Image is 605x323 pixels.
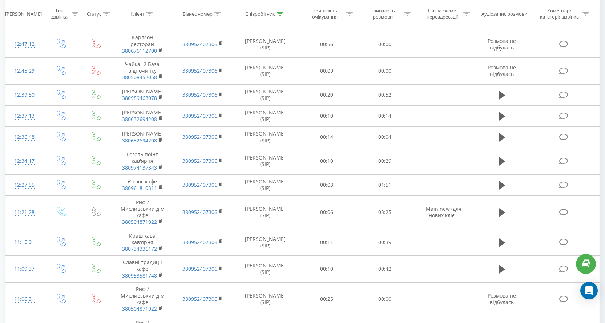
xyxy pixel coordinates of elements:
td: 00:29 [356,148,414,175]
div: 12:34:17 [13,154,36,168]
span: Розмова не відбулась [488,37,516,51]
td: [PERSON_NAME] (SIP) [233,195,298,229]
a: 380952407306 [182,133,217,140]
td: [PERSON_NAME] (SIP) [233,105,298,126]
a: 380989468078 [122,94,157,101]
td: 00:39 [356,229,414,256]
div: 12:45:29 [13,64,36,78]
td: Гоголь поінт кав'ярня [112,148,173,175]
td: [PERSON_NAME] (SIP) [233,31,298,58]
span: Розмова не відбулась [488,292,516,306]
td: 00:10 [298,256,356,283]
td: 00:42 [356,256,414,283]
a: 380504871922 [122,305,157,312]
div: 11:15:01 [13,235,36,249]
td: 01:51 [356,174,414,195]
div: 11:06:31 [13,292,36,306]
td: Риф / Мисливський дім кафе [112,282,173,316]
td: Славні традиції кафе [112,256,173,283]
td: [PERSON_NAME] [112,126,173,148]
div: 11:21:28 [13,205,36,219]
div: Тривалість очікування [306,8,344,20]
a: 380952407306 [182,209,217,215]
td: 00:08 [298,174,356,195]
div: Назва схеми переадресації [423,8,461,20]
div: Open Intercom Messenger [580,282,598,299]
a: 380504871922 [122,218,157,225]
td: [PERSON_NAME] (SIP) [233,148,298,175]
div: Співробітник [245,11,275,17]
td: [PERSON_NAME] (SIP) [233,84,298,105]
a: 380952407306 [182,67,217,74]
a: 380952407306 [182,239,217,246]
td: [PERSON_NAME] [112,84,173,105]
div: Тип дзвінка [49,8,69,20]
a: 380952407306 [182,41,217,48]
a: 380952407306 [182,112,217,119]
td: 03:25 [356,195,414,229]
td: 00:04 [356,126,414,148]
td: [PERSON_NAME] (SIP) [233,256,298,283]
a: 380952407306 [182,295,217,302]
td: [PERSON_NAME] (SIP) [233,174,298,195]
td: [PERSON_NAME] (SIP) [233,282,298,316]
div: 12:36:48 [13,130,36,144]
td: 00:00 [356,58,414,85]
td: 00:00 [356,282,414,316]
span: Розмова не відбулась [488,64,516,77]
div: Аудіозапис розмови [481,11,527,17]
td: 00:20 [298,84,356,105]
td: 00:52 [356,84,414,105]
div: 12:39:50 [13,88,36,102]
td: 00:11 [298,229,356,256]
td: 00:06 [298,195,356,229]
a: 380952407306 [182,265,217,272]
a: 380632694208 [122,116,157,122]
a: 380676112700 [122,47,157,54]
td: 00:25 [298,282,356,316]
a: 380632694208 [122,137,157,144]
div: 12:27:55 [13,178,36,192]
td: [PERSON_NAME] (SIP) [233,229,298,256]
div: Бізнес номер [183,11,213,17]
a: 380952407306 [182,181,217,188]
div: [PERSON_NAME] [5,11,42,17]
td: [PERSON_NAME] [112,105,173,126]
div: Коментар/категорія дзвінка [538,8,581,20]
a: 380961810311 [122,185,157,191]
div: 11:09:37 [13,262,36,276]
td: 00:00 [356,31,414,58]
td: 00:10 [298,148,356,175]
td: Чайка- 2 База відпочинку [112,58,173,85]
a: 380953581748 [122,272,157,279]
a: 380508452058 [122,74,157,81]
td: [PERSON_NAME] (SIP) [233,58,298,85]
td: Краш кава кав'ярня [112,229,173,256]
a: 380952407306 [182,157,217,164]
td: 00:14 [298,126,356,148]
a: 380952407306 [182,91,217,98]
div: 12:37:13 [13,109,36,123]
div: Тривалість розмови [363,8,402,20]
td: 00:56 [298,31,356,58]
td: Є твоє кафе [112,174,173,195]
td: 00:09 [298,58,356,85]
td: [PERSON_NAME] (SIP) [233,126,298,148]
td: 00:14 [356,105,414,126]
a: 380734336172 [122,245,157,252]
td: 00:10 [298,105,356,126]
div: 12:47:12 [13,37,36,51]
div: Клієнт [130,11,144,17]
td: Карлсон ресторан [112,31,173,58]
div: Статус [87,11,101,17]
a: 380974137343 [122,164,157,171]
span: Main new (для нових кліє... [426,205,461,219]
td: Риф / Мисливський дім кафе [112,195,173,229]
